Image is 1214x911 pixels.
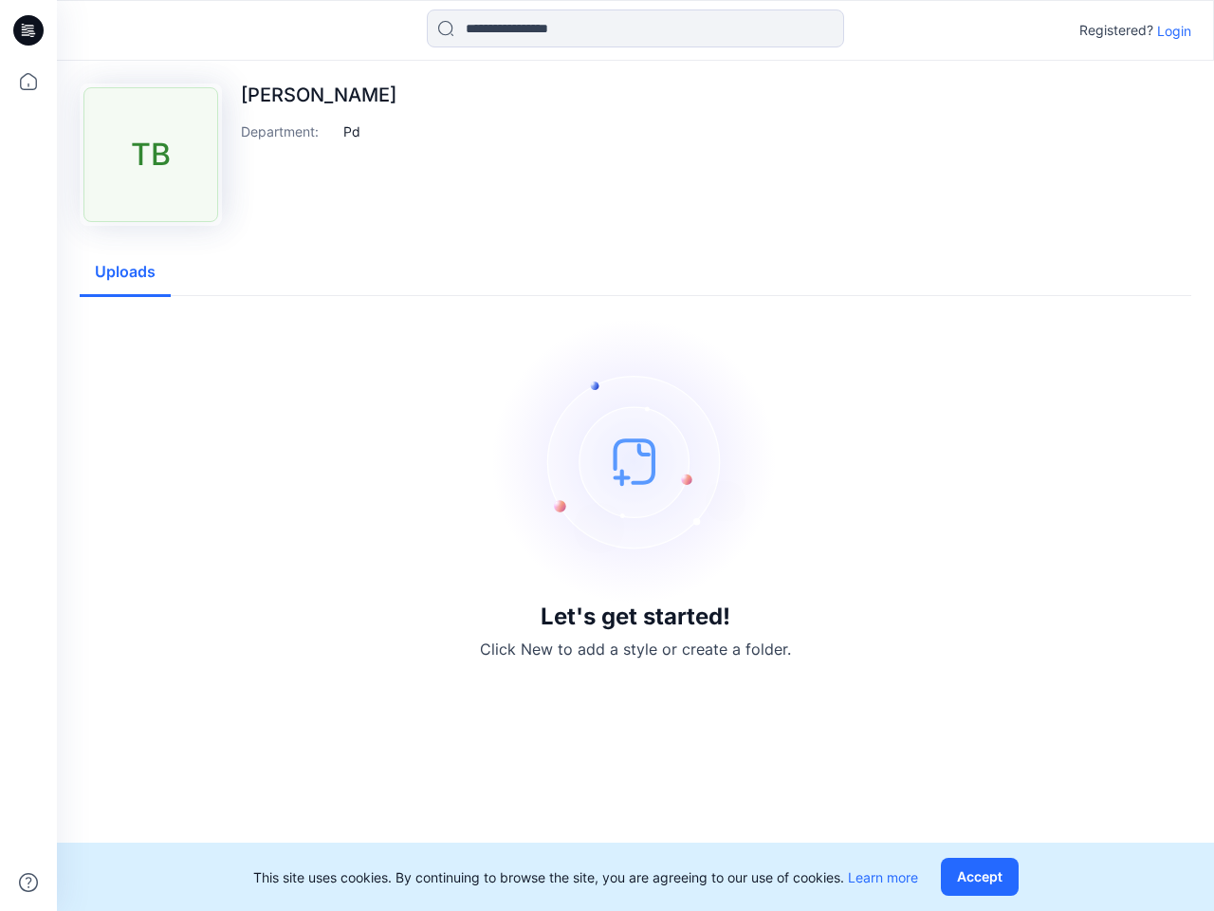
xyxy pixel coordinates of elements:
[80,249,171,297] button: Uploads
[253,867,918,887] p: This site uses cookies. By continuing to browse the site, you are agreeing to our use of cookies.
[848,869,918,885] a: Learn more
[241,84,396,106] p: [PERSON_NAME]
[83,87,218,222] div: TB
[1079,19,1153,42] p: Registered?
[493,319,778,604] img: empty-state-image.svg
[941,858,1019,896] button: Accept
[1157,21,1191,41] p: Login
[241,121,336,141] p: Department :
[343,121,360,141] p: Pd
[541,604,730,630] h3: Let's get started!
[480,638,791,660] p: Click New to add a style or create a folder.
